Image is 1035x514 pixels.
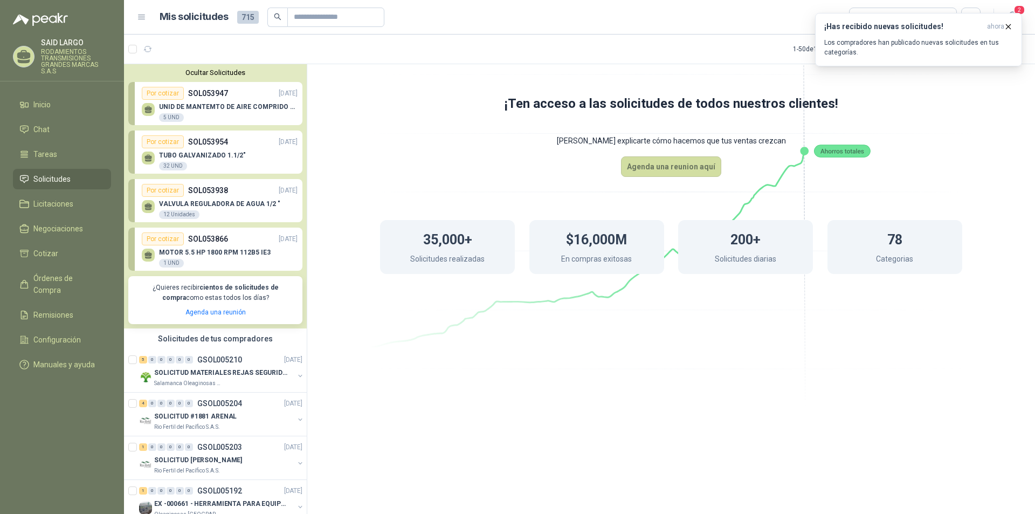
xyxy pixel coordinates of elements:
p: [DATE] [279,234,298,244]
div: 0 [176,356,184,364]
h1: ¡Ten acceso a las solicitudes de todos nuestros clientes! [337,94,1005,114]
p: SOLICITUD [PERSON_NAME] [154,455,242,465]
h1: 35,000+ [423,227,472,250]
div: 0 [148,443,156,451]
div: 0 [148,400,156,407]
div: 1 UND [159,259,184,268]
span: Licitaciones [33,198,73,210]
div: 5 UND [159,113,184,122]
p: SOLICITUD #1881 ARENAL [154,411,237,421]
div: 0 [185,356,193,364]
a: Configuración [13,330,111,350]
p: TUBO GALVANIZADO 1.1/2" [159,152,246,159]
h1: 78 [887,227,902,250]
p: [DATE] [284,485,302,496]
p: [DATE] [284,442,302,452]
p: EX -000661 - HERRAMIENTA PARA EQUIPO MECANICO PLAN [154,498,288,509]
a: Por cotizarSOL053947[DATE] UNID DE MANTEMTO DE AIRE COMPRIDO 1/2 STD 150 PSI(FILTRO LUBRIC Y REGU... [128,82,302,125]
p: Categorias [876,253,913,268]
a: 5 0 0 0 0 0 GSOL005210[DATE] Company LogoSOLICITUD MATERIALES REJAS SEGURIDAD - OFICINASalamanca ... [139,353,305,388]
span: 2 [1013,5,1025,15]
span: ahora [987,22,1004,31]
a: Agenda una reunión [185,309,246,316]
div: 0 [185,400,193,407]
a: Negociaciones [13,218,111,239]
span: Negociaciones [33,223,83,235]
img: Company Logo [139,371,152,383]
a: 4 0 0 0 0 0 GSOL005204[DATE] Company LogoSOLICITUD #1881 ARENALRio Fertil del Pacífico S.A.S. [139,397,305,431]
div: 0 [185,443,193,451]
span: Tareas [33,148,57,160]
p: [DATE] [279,137,298,147]
p: [DATE] [279,186,298,196]
p: SOLICITUD MATERIALES REJAS SEGURIDAD - OFICINA [154,367,288,378]
h1: Mis solicitudes [160,9,229,25]
div: 1 - 50 de 1066 [793,40,863,58]
a: 1 0 0 0 0 0 GSOL005203[DATE] Company LogoSOLICITUD [PERSON_NAME]Rio Fertil del Pacífico S.A.S. [139,441,305,475]
span: search [274,13,281,20]
div: 0 [167,443,175,451]
div: Por cotizar [142,87,184,100]
div: 1 [139,443,147,451]
p: [PERSON_NAME] explicarte cómo hacemos que tus ventas crezcan [337,125,1005,156]
p: Rio Fertil del Pacífico S.A.S. [154,423,220,431]
p: Salamanca Oleaginosas SAS [154,379,222,388]
a: Órdenes de Compra [13,268,111,300]
a: Solicitudes [13,169,111,189]
img: Logo peakr [13,13,68,26]
a: Cotizar [13,243,111,264]
a: Manuales y ayuda [13,354,111,375]
div: 5 [139,356,147,364]
div: 32 UND [159,162,187,170]
p: MOTOR 5.5 HP 1800 RPM 112B5 IE3 [159,249,271,256]
span: Solicitudes [33,173,71,185]
div: Por cotizar [142,135,184,148]
div: Solicitudes de tus compradores [124,328,307,349]
div: 1 [139,487,147,495]
p: SOL053947 [188,87,228,99]
div: 0 [157,487,165,495]
div: 0 [167,356,175,364]
div: 0 [167,400,175,407]
p: Solicitudes diarias [715,253,776,268]
div: 0 [167,487,175,495]
h1: 200+ [730,227,761,250]
a: Inicio [13,94,111,115]
p: SOL053938 [188,184,228,196]
p: [DATE] [284,398,302,408]
p: GSOL005192 [197,487,242,495]
div: Ocultar SolicitudesPor cotizarSOL053947[DATE] UNID DE MANTEMTO DE AIRE COMPRIDO 1/2 STD 150 PSI(F... [124,64,307,328]
p: GSOL005204 [197,400,242,407]
a: Tareas [13,144,111,165]
div: 0 [176,487,184,495]
a: Por cotizarSOL053938[DATE] VALVULA REGULADORA DE AGUA 1/2 "12 Unidades [128,179,302,222]
div: 0 [157,400,165,407]
p: Los compradores han publicado nuevas solicitudes en tus categorías. [824,38,1013,57]
p: SAID LARGO [41,39,111,46]
button: Agenda una reunion aquí [621,156,721,177]
span: Chat [33,124,50,135]
span: Remisiones [33,309,73,321]
p: Solicitudes realizadas [410,253,485,268]
p: UNID DE MANTEMTO DE AIRE COMPRIDO 1/2 STD 150 PSI(FILTRO LUBRIC Y REGULA) [159,103,298,111]
div: 4 [139,400,147,407]
span: Inicio [33,99,51,111]
span: Órdenes de Compra [33,272,101,296]
img: Company Logo [139,414,152,427]
p: SOL053954 [188,136,228,148]
img: Company Logo [139,458,152,471]
h3: ¡Has recibido nuevas solicitudes! [824,22,983,31]
div: 0 [176,400,184,407]
button: Ocultar Solicitudes [128,68,302,77]
div: 0 [157,356,165,364]
div: 0 [148,487,156,495]
p: En compras exitosas [561,253,632,268]
p: [DATE] [284,354,302,365]
span: Cotizar [33,248,58,259]
p: [DATE] [279,88,298,99]
div: 0 [176,443,184,451]
div: 0 [185,487,193,495]
a: Por cotizarSOL053866[DATE] MOTOR 5.5 HP 1800 RPM 112B5 IE31 UND [128,228,302,271]
h1: $16,000M [566,227,627,250]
